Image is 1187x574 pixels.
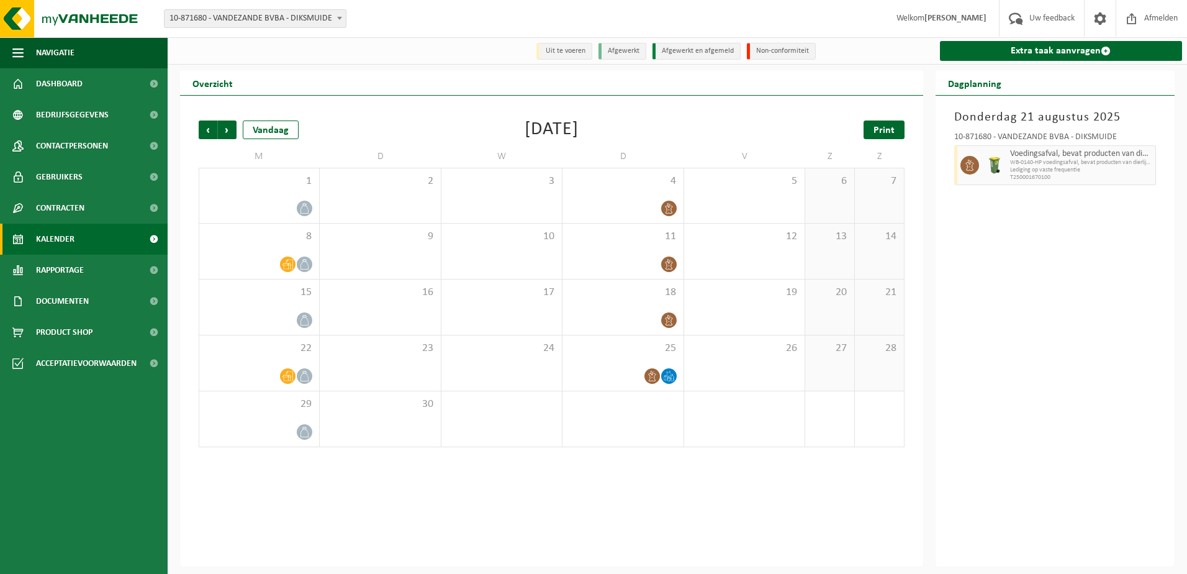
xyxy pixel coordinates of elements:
[690,342,798,355] span: 26
[811,230,848,244] span: 13
[36,286,89,317] span: Documenten
[861,286,898,299] span: 21
[320,145,441,168] td: D
[569,342,677,355] span: 25
[326,230,434,244] span: 9
[598,43,646,60] li: Afgewerkt
[569,175,677,188] span: 4
[861,175,898,188] span: 7
[199,121,217,139] span: Vorige
[811,175,848,188] span: 6
[180,71,245,95] h2: Overzicht
[690,175,798,188] span: 5
[569,230,677,244] span: 11
[1010,166,1153,174] span: Lediging op vaste frequentie
[36,99,109,130] span: Bedrijfsgegevens
[326,175,434,188] span: 2
[164,9,346,28] span: 10-871680 - VANDEZANDE BVBA - DIKSMUIDE
[36,193,84,224] span: Contracten
[985,156,1004,175] img: WB-0140-HPE-GN-50
[936,71,1014,95] h2: Dagplanning
[861,342,898,355] span: 28
[811,342,848,355] span: 27
[205,286,313,299] span: 15
[864,121,905,139] a: Print
[811,286,848,299] span: 20
[690,286,798,299] span: 19
[954,133,1157,145] div: 10-871680 - VANDEZANDE BVBA - DIKSMUIDE
[36,130,108,162] span: Contactpersonen
[326,398,434,411] span: 30
[873,125,895,135] span: Print
[569,286,677,299] span: 18
[805,145,855,168] td: Z
[36,317,93,348] span: Product Shop
[199,145,320,168] td: M
[855,145,905,168] td: Z
[652,43,741,60] li: Afgewerkt en afgemeld
[448,342,556,355] span: 24
[940,41,1183,61] a: Extra taak aanvragen
[205,230,313,244] span: 8
[441,145,562,168] td: W
[36,162,83,193] span: Gebruikers
[684,145,805,168] td: V
[36,37,74,68] span: Navigatie
[36,348,137,379] span: Acceptatievoorwaarden
[326,286,434,299] span: 16
[205,342,313,355] span: 22
[525,121,579,139] div: [DATE]
[165,10,346,27] span: 10-871680 - VANDEZANDE BVBA - DIKSMUIDE
[448,286,556,299] span: 17
[924,14,986,23] strong: [PERSON_NAME]
[690,230,798,244] span: 12
[1010,159,1153,166] span: WB-0140-HP voedingsafval, bevat producten van dierlijke oors
[218,121,237,139] span: Volgende
[448,175,556,188] span: 3
[205,175,313,188] span: 1
[36,68,83,99] span: Dashboard
[562,145,684,168] td: D
[536,43,592,60] li: Uit te voeren
[448,230,556,244] span: 10
[747,43,816,60] li: Non-conformiteit
[1010,174,1153,181] span: T250001670100
[36,224,74,255] span: Kalender
[326,342,434,355] span: 23
[1010,149,1153,159] span: Voedingsafval, bevat producten van dierlijke oorsprong, onverpakt, categorie 3
[243,121,299,139] div: Vandaag
[205,398,313,411] span: 29
[36,255,84,286] span: Rapportage
[861,230,898,244] span: 14
[954,108,1157,127] h3: Donderdag 21 augustus 2025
